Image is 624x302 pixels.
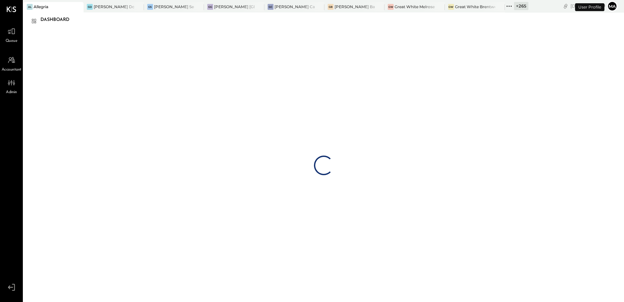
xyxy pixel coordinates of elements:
button: Ma [607,1,617,11]
div: GD [87,4,93,10]
div: [PERSON_NAME] Back Bay [335,4,375,9]
div: GS [147,4,153,10]
div: copy link [562,3,569,9]
div: [PERSON_NAME] Causeway [274,4,315,9]
div: [DATE] [570,3,605,9]
div: Great White Melrose [395,4,435,9]
div: [PERSON_NAME] Downtown [94,4,134,9]
div: GB [328,4,334,10]
div: + 265 [514,2,528,10]
a: Admin [0,76,23,95]
a: Queue [0,25,23,44]
div: GW [388,4,394,10]
div: GW [448,4,454,10]
span: Accountant [2,67,22,73]
div: Allegria [34,4,48,9]
div: User Profile [575,3,604,11]
div: Dashboard [40,15,76,25]
div: Great White Brentwood [455,4,495,9]
div: GG [207,4,213,10]
div: Al [27,4,33,10]
a: Accountant [0,54,23,73]
span: Admin [6,90,17,95]
div: [PERSON_NAME] Seaport [154,4,194,9]
div: GC [268,4,273,10]
div: [PERSON_NAME] [GEOGRAPHIC_DATA] [214,4,254,9]
span: Queue [6,38,18,44]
